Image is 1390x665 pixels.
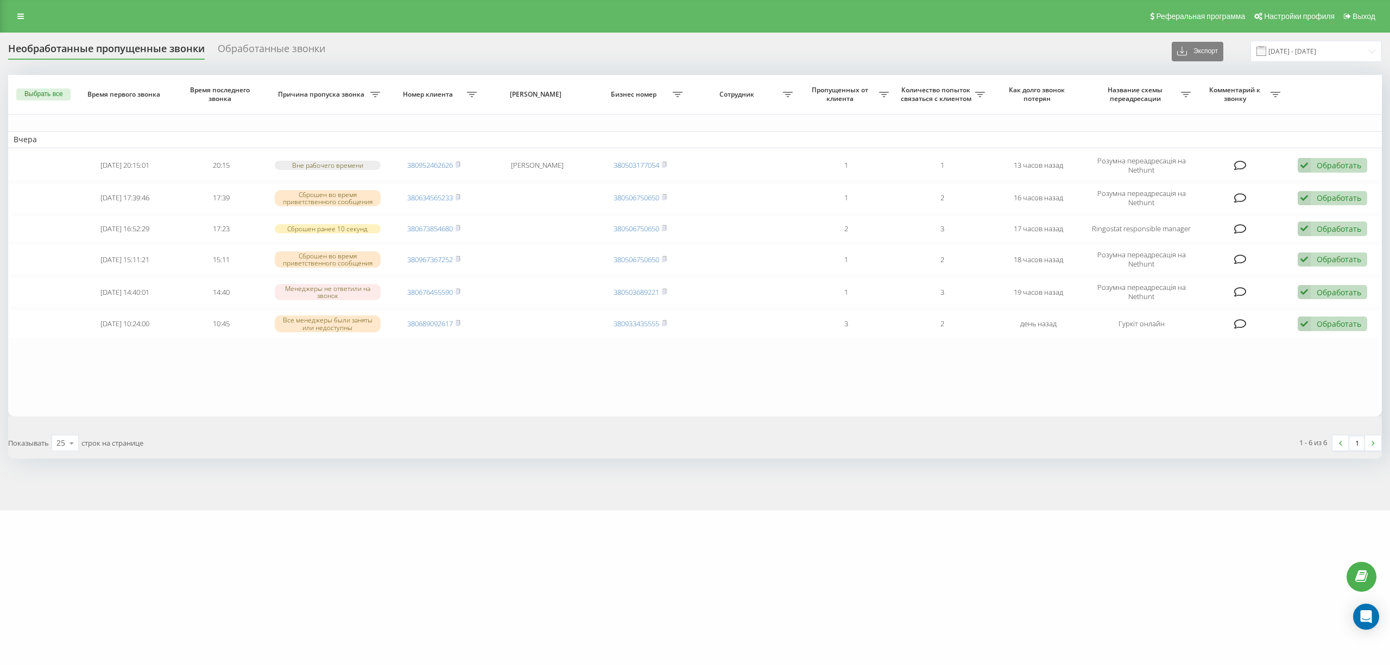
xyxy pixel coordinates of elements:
[1317,160,1361,170] div: Обработать
[990,244,1086,275] td: 18 часов назад
[173,277,269,307] td: 14:40
[1299,437,1327,448] div: 1 - 6 из 6
[182,86,259,103] span: Время последнего звонка
[1264,12,1335,21] span: Настройки профиля
[492,90,582,99] span: [PERSON_NAME]
[1202,86,1270,103] span: Комментарий к звонку
[614,255,659,264] a: 380506750650
[173,309,269,338] td: 10:45
[482,150,592,181] td: [PERSON_NAME]
[275,224,381,233] div: Сброшен ранее 10 секунд
[990,309,1086,338] td: день назад
[407,160,453,170] a: 380952462626
[77,309,173,338] td: [DATE] 10:24:00
[804,86,879,103] span: Пропущенных от клиента
[614,160,659,170] a: 380503177054
[1086,277,1196,307] td: Розумна переадресація на Nethunt
[1086,309,1196,338] td: Гуркіт онлайн
[275,190,381,206] div: Сброшен во время приветственного сообщения
[275,161,381,170] div: Вне рабочего времени
[8,438,49,448] span: Показывать
[173,244,269,275] td: 15:11
[1317,287,1361,297] div: Обработать
[1317,193,1361,203] div: Обработать
[798,150,894,181] td: 1
[798,183,894,213] td: 1
[1353,604,1379,630] div: Open Intercom Messenger
[614,224,659,233] a: 380506750650
[1172,42,1223,61] button: Экспорт
[990,277,1086,307] td: 19 часов назад
[693,90,782,99] span: Сотрудник
[614,193,659,202] a: 380506750650
[77,244,173,275] td: [DATE] 15:11:21
[173,150,269,181] td: 20:15
[407,287,453,297] a: 380676455590
[798,277,894,307] td: 1
[1317,224,1361,234] div: Обработать
[173,183,269,213] td: 17:39
[275,315,381,332] div: Все менеджеры были заняты или недоступны
[894,244,990,275] td: 2
[16,88,71,100] button: Выбрать все
[894,309,990,338] td: 2
[614,319,659,328] a: 380933435555
[77,183,173,213] td: [DATE] 17:39:46
[1317,319,1361,329] div: Обработать
[218,43,325,60] div: Обработанные звонки
[391,90,467,99] span: Номер клиента
[275,90,370,99] span: Причина пропуска звонка
[798,216,894,242] td: 2
[1349,435,1365,451] a: 1
[798,244,894,275] td: 1
[1317,254,1361,264] div: Обработать
[56,438,65,448] div: 25
[1086,183,1196,213] td: Розумна переадресація на Nethunt
[597,90,673,99] span: Бизнес номер
[894,150,990,181] td: 1
[1000,86,1077,103] span: Как долго звонок потерян
[173,216,269,242] td: 17:23
[894,277,990,307] td: 3
[81,438,143,448] span: строк на странице
[275,284,381,300] div: Менеджеры не ответили на звонок
[275,251,381,268] div: Сброшен во время приветственного сообщения
[407,255,453,264] a: 380967367252
[900,86,975,103] span: Количество попыток связаться с клиентом
[1092,86,1181,103] span: Название схемы переадресации
[1086,244,1196,275] td: Розумна переадресація на Nethunt
[990,216,1086,242] td: 17 часов назад
[407,193,453,202] a: 380634565233
[1156,12,1245,21] span: Реферальная программа
[407,319,453,328] a: 380689092617
[1353,12,1375,21] span: Выход
[1086,150,1196,181] td: Розумна переадресація на Nethunt
[86,90,163,99] span: Время первого звонка
[77,216,173,242] td: [DATE] 16:52:29
[77,150,173,181] td: [DATE] 20:15:01
[614,287,659,297] a: 380503689221
[407,224,453,233] a: 380673854680
[894,183,990,213] td: 2
[798,309,894,338] td: 3
[990,150,1086,181] td: 13 часов назад
[894,216,990,242] td: 3
[8,43,205,60] div: Необработанные пропущенные звонки
[8,131,1382,148] td: Вчера
[77,277,173,307] td: [DATE] 14:40:01
[1086,216,1196,242] td: Ringostat responsible manager
[990,183,1086,213] td: 16 часов назад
